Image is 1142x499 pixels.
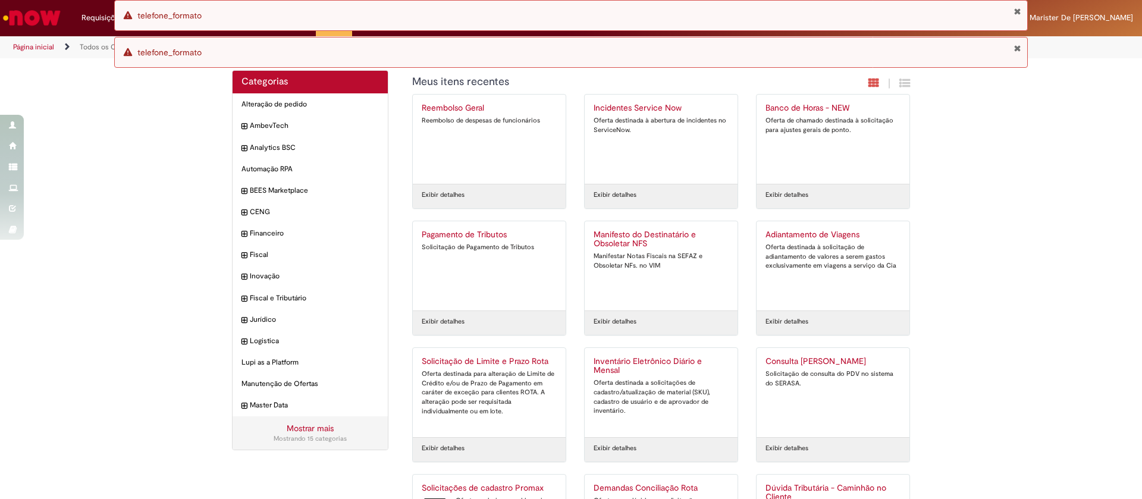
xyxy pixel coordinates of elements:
div: Reembolso de despesas de funcionários [422,116,557,125]
ul: Categorias [233,93,388,416]
a: Banco de Horas - NEW Oferta de chamado destinada à solicitação para ajustes gerais de ponto. [757,95,909,184]
i: expandir categoria Analytics BSC [241,143,247,155]
div: expandir categoria BEES Marketplace BEES Marketplace [233,180,388,202]
i: expandir categoria Financeiro [241,228,247,240]
i: expandir categoria Master Data [241,400,247,412]
i: expandir categoria CENG [241,207,247,219]
h2: Adiantamento de Viagens [765,230,901,240]
span: Requisições [81,12,123,24]
a: Todos os Catálogos [80,42,143,52]
h1: {"description":"","title":"Meus itens recentes"} Categoria [412,76,782,88]
a: Página inicial [13,42,54,52]
i: expandir categoria AmbevTech [241,121,247,133]
a: Exibir detalhes [422,444,465,453]
a: Adiantamento de Viagens Oferta destinada à solicitação de adiantamento de valores a serem gastos ... [757,221,909,310]
a: Exibir detalhes [594,444,636,453]
div: Automação RPA [233,158,388,180]
div: Mostrando 15 categorias [241,434,379,444]
h2: Inventário Eletrônico Diário e Mensal [594,357,729,376]
div: expandir categoria Inovação Inovação [233,265,388,287]
div: expandir categoria Fiscal e Tributário Fiscal e Tributário [233,287,388,309]
button: Fechar Notificação [1014,43,1021,53]
span: Lupi as a Platform [241,357,379,368]
span: Automação RPA [241,164,379,174]
span: Master Data [250,400,379,410]
h2: Solicitações de cadastro Promax [422,484,557,493]
div: Solicitação de Pagamento de Tributos [422,243,557,252]
h2: Demandas Conciliação Rota [594,484,729,493]
div: Oferta destinada para alteração de Limite de Crédito e/ou de Prazo de Pagamento em caráter de exc... [422,369,557,416]
a: Reembolso Geral Reembolso de despesas de funcionários [413,95,566,184]
span: telefone_formato [137,10,202,21]
span: | [888,77,890,90]
span: Marister De [PERSON_NAME] [1030,12,1133,23]
span: AmbevTech [250,121,379,131]
span: Inovação [250,271,379,281]
div: Manifestar Notas Fiscais na SEFAZ e Obsoletar NFs. no VIM [594,252,729,270]
i: expandir categoria BEES Marketplace [241,186,247,197]
div: Manutenção de Ofertas [233,373,388,395]
div: expandir categoria Analytics BSC Analytics BSC [233,137,388,159]
i: expandir categoria Jurídico [241,315,247,327]
span: Analytics BSC [250,143,379,153]
h2: Banco de Horas - NEW [765,103,901,113]
img: ServiceNow [1,6,62,30]
h2: Consulta Serasa [765,357,901,366]
a: Exibir detalhes [765,317,808,327]
a: Consulta [PERSON_NAME] Solicitação de consulta do PDV no sistema do SERASA. [757,348,909,437]
div: expandir categoria Fiscal Fiscal [233,244,388,266]
h2: Pagamento de Tributos [422,230,557,240]
a: Manifesto do Destinatário e Obsoletar NFS Manifestar Notas Fiscais na SEFAZ e Obsoletar NFs. no VIM [585,221,738,310]
div: expandir categoria Jurídico Jurídico [233,309,388,331]
button: Fechar Notificação [1014,7,1021,16]
span: Financeiro [250,228,379,238]
div: expandir categoria Logistica Logistica [233,330,388,352]
div: Solicitação de consulta do PDV no sistema do SERASA. [765,369,901,388]
span: telefone_formato [137,47,202,58]
div: expandir categoria Master Data Master Data [233,394,388,416]
a: Exibir detalhes [765,190,808,200]
div: Lupi as a Platform [233,352,388,374]
span: Fiscal e Tributário [250,293,379,303]
div: expandir categoria AmbevTech AmbevTech [233,115,388,137]
i: expandir categoria Fiscal e Tributário [241,293,247,305]
h2: Manifesto do Destinatário e Obsoletar NFS [594,230,729,249]
h2: Incidentes Service Now [594,103,729,113]
h2: Categorias [241,77,379,87]
a: Exibir detalhes [422,190,465,200]
a: Pagamento de Tributos Solicitação de Pagamento de Tributos [413,221,566,310]
ul: Trilhas de página [9,36,752,58]
div: Oferta de chamado destinada à solicitação para ajustes gerais de ponto. [765,116,901,134]
a: Inventário Eletrônico Diário e Mensal Oferta destinada a solicitações de cadastro/atualização de ... [585,348,738,437]
span: Manutenção de Ofertas [241,379,379,389]
span: Logistica [250,336,379,346]
a: Solicitação de Limite e Prazo Rota Oferta destinada para alteração de Limite de Crédito e/ou de P... [413,348,566,437]
a: Exibir detalhes [422,317,465,327]
i: expandir categoria Inovação [241,271,247,283]
span: Fiscal [250,250,379,260]
span: Jurídico [250,315,379,325]
div: Oferta destinada a solicitações de cadastro/atualização de material (SKU), cadastro de usuário e ... [594,378,729,416]
i: Exibição de grade [899,77,910,89]
a: Mostrar mais [287,423,334,434]
i: Exibição em cartão [868,77,879,89]
span: BEES Marketplace [250,186,379,196]
i: expandir categoria Fiscal [241,250,247,262]
h2: Reembolso Geral [422,103,557,113]
span: Alteração de pedido [241,99,379,109]
div: Alteração de pedido [233,93,388,115]
div: expandir categoria CENG CENG [233,201,388,223]
span: CENG [250,207,379,217]
div: Oferta destinada à solicitação de adiantamento de valores a serem gastos exclusivamente em viagen... [765,243,901,271]
a: Exibir detalhes [594,190,636,200]
div: Oferta destinada à abertura de incidentes no ServiceNow. [594,116,729,134]
a: Exibir detalhes [594,317,636,327]
i: expandir categoria Logistica [241,336,247,348]
a: Incidentes Service Now Oferta destinada à abertura de incidentes no ServiceNow. [585,95,738,184]
h2: Solicitação de Limite e Prazo Rota [422,357,557,366]
a: Exibir detalhes [765,444,808,453]
div: expandir categoria Financeiro Financeiro [233,222,388,244]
